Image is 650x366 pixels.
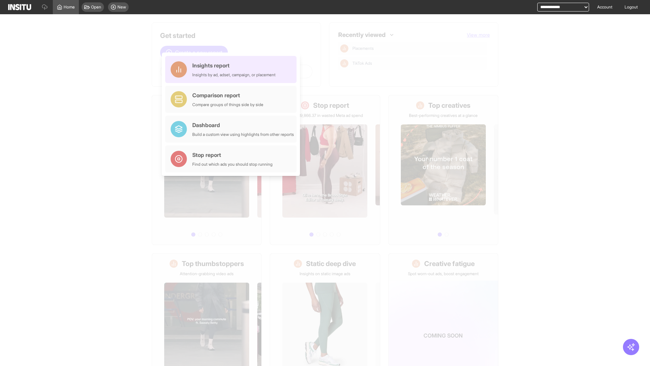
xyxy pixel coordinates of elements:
[192,132,294,137] div: Build a custom view using highlights from other reports
[192,102,263,107] div: Compare groups of things side by side
[192,162,273,167] div: Find out which ads you should stop running
[192,151,273,159] div: Stop report
[192,121,294,129] div: Dashboard
[192,91,263,99] div: Comparison report
[192,61,276,69] div: Insights report
[117,4,126,10] span: New
[8,4,31,10] img: Logo
[91,4,101,10] span: Open
[64,4,75,10] span: Home
[192,72,276,78] div: Insights by ad, adset, campaign, or placement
